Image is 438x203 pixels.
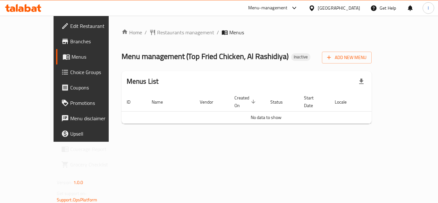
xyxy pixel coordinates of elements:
[70,161,122,168] span: Grocery Checklist
[217,29,219,36] li: /
[56,80,127,95] a: Coupons
[70,99,122,107] span: Promotions
[56,49,127,64] a: Menus
[70,84,122,91] span: Coupons
[127,77,159,86] h2: Menus List
[157,29,214,36] span: Restaurants management
[70,38,122,45] span: Branches
[56,111,127,126] a: Menu disclaimer
[229,29,244,36] span: Menus
[318,4,360,12] div: [GEOGRAPHIC_DATA]
[56,64,127,80] a: Choice Groups
[291,54,310,60] span: Inactive
[56,126,127,141] a: Upsell
[127,98,139,106] span: ID
[122,92,411,124] table: enhanced table
[145,29,147,36] li: /
[122,49,289,63] span: Menu management ( Top Fried Chicken, Al Rashidiya )
[73,178,83,187] span: 1.0.0
[234,94,257,109] span: Created On
[70,22,122,30] span: Edit Restaurant
[304,94,322,109] span: Start Date
[149,29,214,36] a: Restaurants management
[57,189,86,198] span: Get support on:
[354,74,369,89] div: Export file
[72,53,122,61] span: Menus
[70,68,122,76] span: Choice Groups
[270,98,291,106] span: Status
[200,98,222,106] span: Vendor
[122,29,142,36] a: Home
[70,114,122,122] span: Menu disclaimer
[70,145,122,153] span: Coverage Report
[56,95,127,111] a: Promotions
[70,130,122,138] span: Upsell
[152,98,171,106] span: Name
[57,178,72,187] span: Version:
[56,141,127,157] a: Coverage Report
[327,54,366,62] span: Add New Menu
[251,113,282,122] span: No data to show
[122,29,372,36] nav: breadcrumb
[56,34,127,49] a: Branches
[56,157,127,172] a: Grocery Checklist
[428,4,429,12] span: I
[322,52,372,63] button: Add New Menu
[363,92,411,112] th: Actions
[56,18,127,34] a: Edit Restaurant
[335,98,355,106] span: Locale
[291,53,310,61] div: Inactive
[248,4,288,12] div: Menu-management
